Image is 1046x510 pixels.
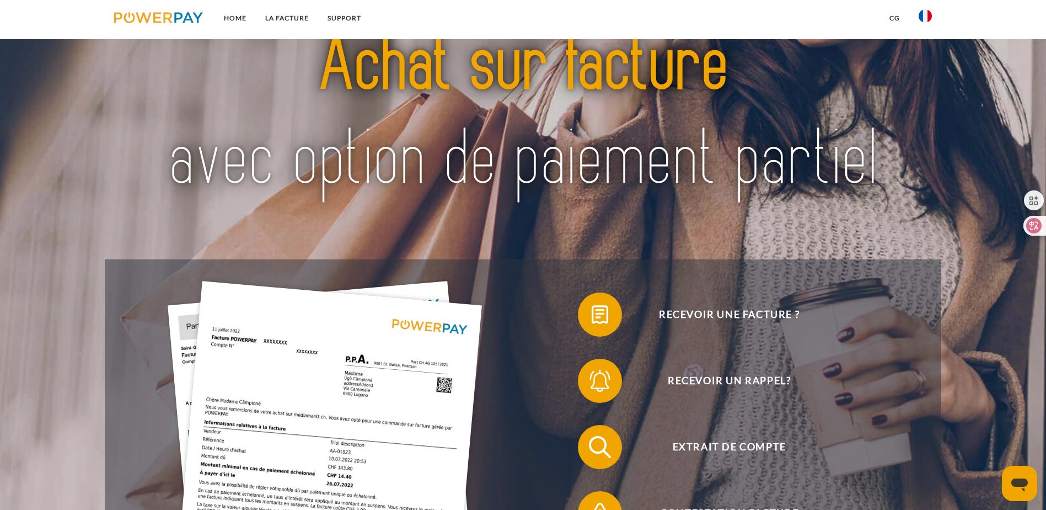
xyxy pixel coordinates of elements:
[1002,466,1037,501] iframe: Bouton de lancement de la fenêtre de messagerie
[586,367,614,395] img: qb_bell.svg
[586,301,614,328] img: qb_bill.svg
[880,8,909,28] a: CG
[919,9,932,23] img: fr
[578,425,865,469] button: Extrait de compte
[594,359,864,403] span: Recevoir un rappel?
[114,12,203,23] img: logo-powerpay.svg
[578,293,865,337] button: Recevoir une facture ?
[594,425,864,469] span: Extrait de compte
[214,8,256,28] a: Home
[586,433,614,461] img: qb_search.svg
[578,359,865,403] button: Recevoir un rappel?
[256,8,318,28] a: LA FACTURE
[318,8,371,28] a: Support
[594,293,864,337] span: Recevoir une facture ?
